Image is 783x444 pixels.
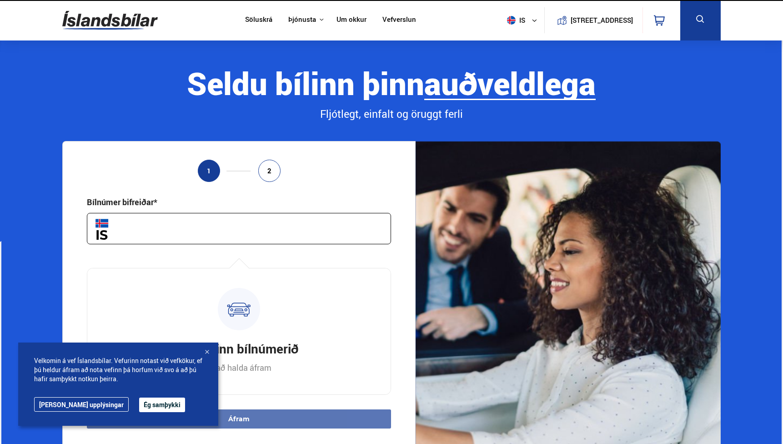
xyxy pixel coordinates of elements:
a: Vefverslun [382,15,416,25]
span: is [503,16,526,25]
div: Bílnúmer bifreiðar* [87,197,157,207]
div: Fljótlegt, einfalt og öruggt ferli [62,106,721,122]
button: Áfram [87,409,391,429]
div: Seldu bílinn þinn [62,66,721,100]
button: Þjónusta [288,15,316,24]
button: [STREET_ADDRESS] [574,16,629,24]
h3: Sláðu inn bílnúmerið [180,340,299,357]
button: is [503,7,544,34]
img: G0Ugv5HjCgRt.svg [62,5,158,35]
span: 2 [267,167,271,175]
p: til að halda áfram [207,362,271,373]
b: auðveldlega [424,62,596,104]
span: Velkomin á vef Íslandsbílar. Vefurinn notast við vefkökur, ef þú heldur áfram að nota vefinn þá h... [34,356,202,383]
a: [STREET_ADDRESS] [550,7,638,33]
a: Söluskrá [245,15,272,25]
button: Ég samþykki [139,398,185,412]
img: svg+xml;base64,PHN2ZyB4bWxucz0iaHR0cDovL3d3dy53My5vcmcvMjAwMC9zdmciIHdpZHRoPSI1MTIiIGhlaWdodD0iNT... [507,16,516,25]
span: 1 [207,167,211,175]
a: Um okkur [336,15,366,25]
a: [PERSON_NAME] upplýsingar [34,397,129,412]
